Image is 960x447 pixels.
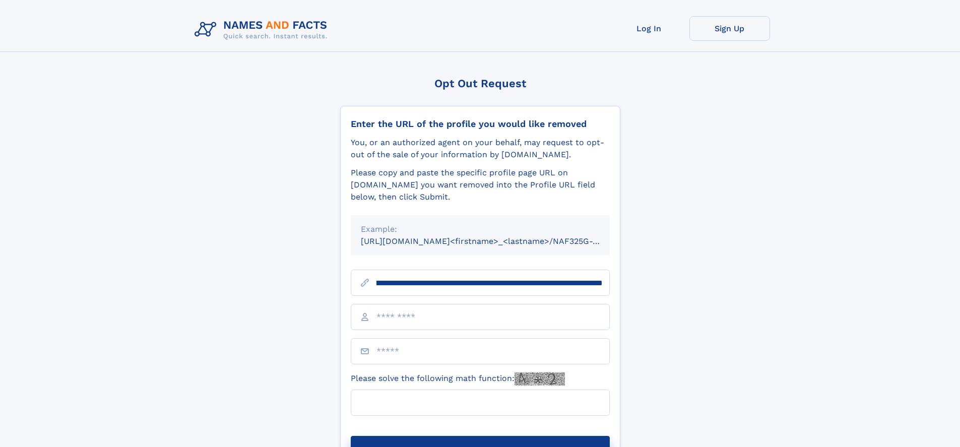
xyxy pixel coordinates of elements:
[351,167,610,203] div: Please copy and paste the specific profile page URL on [DOMAIN_NAME] you want removed into the Pr...
[361,223,600,235] div: Example:
[361,236,629,246] small: [URL][DOMAIN_NAME]<firstname>_<lastname>/NAF325G-xxxxxxxx
[351,118,610,130] div: Enter the URL of the profile you would like removed
[689,16,770,41] a: Sign Up
[351,137,610,161] div: You, or an authorized agent on your behalf, may request to opt-out of the sale of your informatio...
[340,77,620,90] div: Opt Out Request
[609,16,689,41] a: Log In
[190,16,336,43] img: Logo Names and Facts
[351,372,565,386] label: Please solve the following math function:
